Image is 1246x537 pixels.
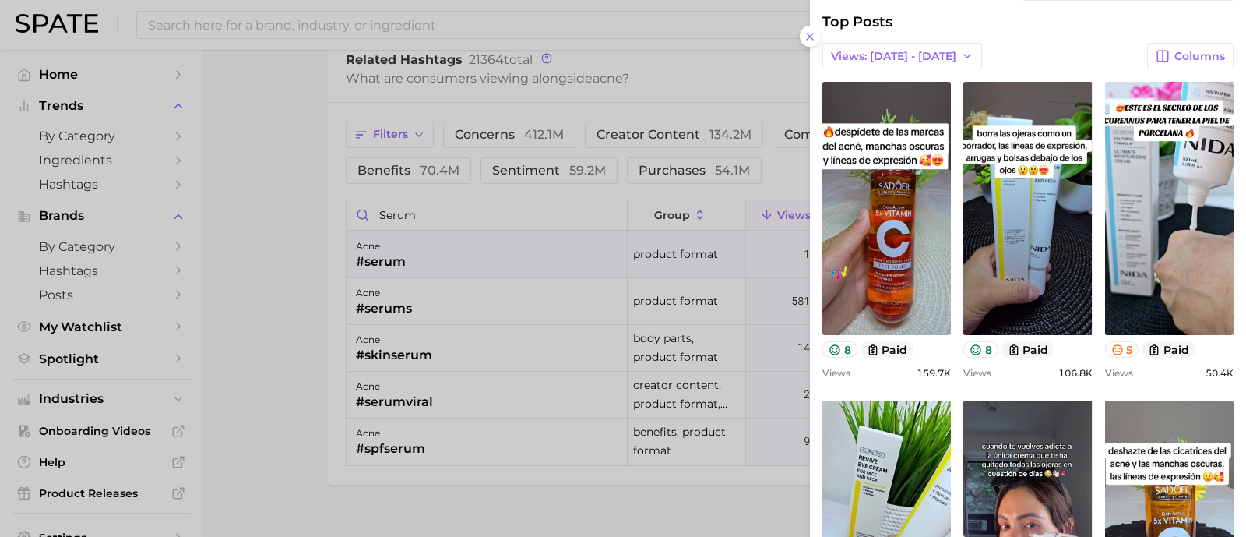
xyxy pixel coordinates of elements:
span: Views [963,367,991,379]
span: 50.4k [1206,367,1234,379]
span: Views [822,367,850,379]
button: Views: [DATE] - [DATE] [822,43,982,69]
button: Columns [1147,43,1234,69]
button: paid [1001,341,1055,358]
span: Views [1105,367,1133,379]
button: 5 [1105,341,1139,358]
button: paid [1142,341,1195,358]
button: 8 [822,341,857,358]
span: Top Posts [822,13,892,30]
span: 106.8k [1058,367,1093,379]
span: Columns [1174,50,1225,63]
button: paid [861,341,914,358]
span: 159.7k [917,367,951,379]
span: Views: [DATE] - [DATE] [831,50,956,63]
button: 8 [963,341,998,358]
